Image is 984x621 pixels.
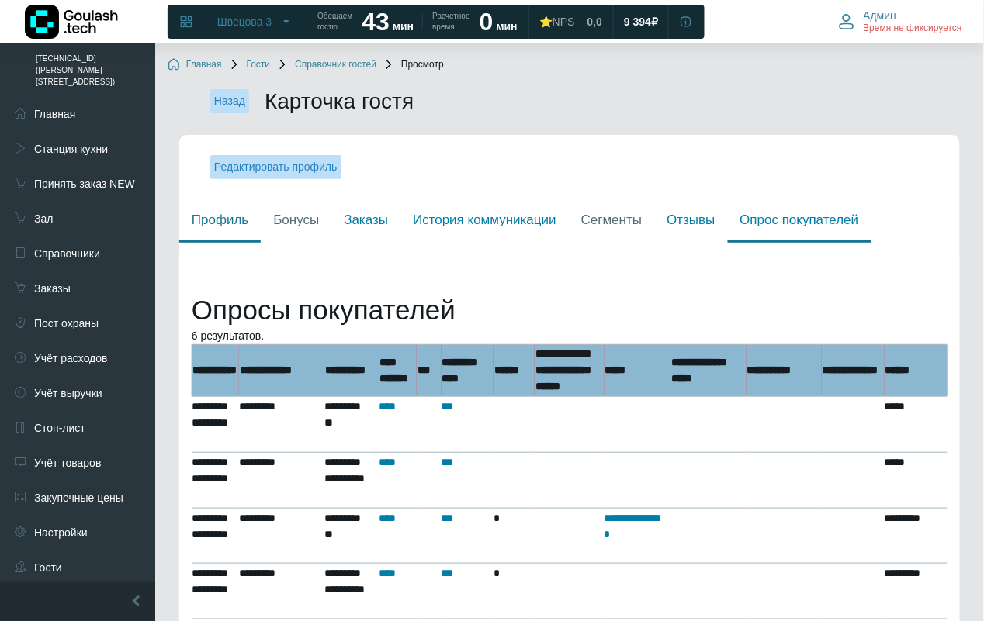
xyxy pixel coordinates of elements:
a: Гости [228,59,271,71]
span: Расчетное время [432,11,469,33]
a: Заказы [331,199,400,243]
a: Бонусы [261,199,331,243]
span: Просмотр [383,59,444,71]
span: мин [393,20,414,33]
a: Главная [168,59,222,71]
span: 0,0 [587,15,602,29]
span: NPS [553,16,575,28]
a: ⭐NPS 0,0 [530,8,612,36]
span: Время не фиксируется [864,22,962,35]
button: Админ Время не фиксируется [830,5,972,38]
a: История коммуникации [400,199,569,243]
a: Опрос покупателей [728,199,871,243]
a: Редактировать профиль [210,155,341,179]
strong: 43 [362,8,390,36]
div: 6 результатов. [192,328,948,344]
span: Швецова 3 [217,15,272,29]
button: Швецова 3 [208,9,302,34]
h1: Опросы покупателей [192,294,948,326]
a: Обещаем гостю 43 мин Расчетное время 0 мин [308,8,527,36]
a: Отзывы [654,199,727,243]
a: Профиль [179,199,261,243]
strong: 0 [480,8,494,36]
span: 9 394 [624,15,651,29]
span: мин [497,20,518,33]
div: ⭐ [539,15,575,29]
span: Обещаем гостю [317,11,352,33]
span: Админ [864,9,897,22]
a: 9 394 ₽ [615,8,667,36]
span: ₽ [651,15,658,29]
a: Назад [210,89,249,113]
img: Логотип компании Goulash.tech [25,5,118,39]
a: Сегменты [569,199,654,243]
h2: Карточка гостя [265,88,414,115]
a: Справочник гостей [276,59,376,71]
